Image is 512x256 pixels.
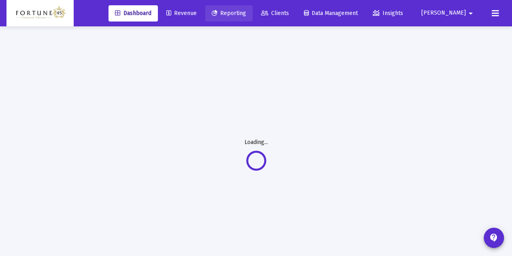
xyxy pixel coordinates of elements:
span: Dashboard [115,10,151,17]
img: Dashboard [13,5,68,22]
span: [PERSON_NAME] [421,10,466,17]
mat-icon: arrow_drop_down [466,5,476,22]
a: Reporting [205,5,253,22]
a: Dashboard [108,5,158,22]
mat-icon: contact_support [489,233,499,243]
a: Clients [255,5,295,22]
span: Reporting [212,10,246,17]
span: Clients [261,10,289,17]
button: [PERSON_NAME] [412,5,485,21]
a: Data Management [297,5,364,22]
a: Insights [366,5,410,22]
a: Revenue [160,5,203,22]
span: Revenue [166,10,197,17]
span: Data Management [304,10,358,17]
span: Insights [373,10,403,17]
